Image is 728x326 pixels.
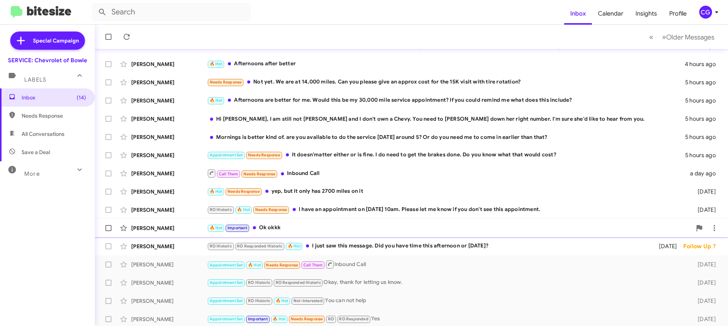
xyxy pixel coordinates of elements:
[131,115,207,123] div: [PERSON_NAME]
[33,37,79,44] span: Special Campaign
[662,32,666,42] span: »
[22,130,64,138] span: All Conversations
[248,263,261,268] span: 🔥 Hot
[663,3,693,25] a: Profile
[207,96,685,105] div: Afternoons are better for me. Would this be my 30,000 mile service appointment? If you could remi...
[207,187,686,196] div: yep, but it only has 2700 miles on it
[210,263,243,268] span: Appointment Set
[686,297,722,305] div: [DATE]
[22,94,86,101] span: Inbox
[645,29,719,45] nav: Page navigation example
[131,261,207,268] div: [PERSON_NAME]
[77,94,86,101] span: (14)
[693,6,720,19] button: CG
[22,148,50,156] span: Save a Deal
[649,243,683,250] div: [DATE]
[649,32,653,42] span: «
[131,133,207,141] div: [PERSON_NAME]
[207,78,685,87] div: Not yet. We are at 14,000 miles. Can you please give an approx cost for the 15K visit with tire r...
[207,278,686,287] div: Okay, thank for letting us know.
[686,315,722,323] div: [DATE]
[24,170,40,177] span: More
[685,151,722,159] div: 5 hours ago
[210,153,243,157] span: Appointment Set
[210,61,223,66] span: 🔥 Hot
[328,317,334,321] span: RO
[237,244,282,249] span: RO Responded Historic
[210,244,232,249] span: RO Historic
[248,298,270,303] span: RO Historic
[207,115,685,123] div: Hi [PERSON_NAME], I am still not [PERSON_NAME] and I don't own a Chevy. You need to [PERSON_NAME]...
[131,224,207,232] div: [PERSON_NAME]
[248,317,268,321] span: Important
[210,280,243,285] span: Appointment Set
[657,29,719,45] button: Next
[273,317,286,321] span: 🔥 Hot
[207,133,685,141] div: Mornings is better kind of. are you available to do the service [DATE] around 5? Or do you need m...
[686,188,722,195] div: [DATE]
[22,112,86,120] span: Needs Response
[666,33,714,41] span: Older Messages
[131,188,207,195] div: [PERSON_NAME]
[237,207,250,212] span: 🔥 Hot
[276,280,321,285] span: RO Responded Historic
[291,317,323,321] span: Needs Response
[686,261,722,268] div: [DATE]
[207,224,692,232] div: Ok okkk
[276,298,289,303] span: 🔥 Hot
[131,243,207,250] div: [PERSON_NAME]
[131,60,207,68] div: [PERSON_NAME]
[686,170,722,177] div: a day ago
[207,60,685,68] div: Afternoons after better
[339,317,368,321] span: RO Responded
[645,29,658,45] button: Previous
[207,315,686,323] div: Yes
[131,279,207,287] div: [PERSON_NAME]
[131,79,207,86] div: [PERSON_NAME]
[210,298,243,303] span: Appointment Set
[131,151,207,159] div: [PERSON_NAME]
[207,260,686,269] div: Inbound Call
[293,298,323,303] span: Not-Interested
[686,206,722,214] div: [DATE]
[207,296,686,305] div: You can not help
[685,79,722,86] div: 5 hours ago
[210,225,223,230] span: 🔥 Hot
[248,280,270,285] span: RO Historic
[207,242,649,250] div: I just saw this message. Did you have time this afternoon or [DATE]?
[685,97,722,104] div: 5 hours ago
[683,243,722,250] div: Follow Up ?
[8,57,87,64] div: SERVICE: Chevrolet of Bowie
[210,317,243,321] span: Appointment Set
[10,31,85,50] a: Special Campaign
[227,225,247,230] span: Important
[288,244,301,249] span: 🔥 Hot
[131,97,207,104] div: [PERSON_NAME]
[131,206,207,214] div: [PERSON_NAME]
[24,76,46,83] span: Labels
[686,279,722,287] div: [DATE]
[210,98,223,103] span: 🔥 Hot
[266,263,298,268] span: Needs Response
[207,151,685,159] div: It doesn'matter either or is fine. I do need to get the brakes done. Do you know what that would ...
[210,80,242,85] span: Needs Response
[303,263,323,268] span: Call Them
[207,205,686,214] div: I have an appointment on [DATE] 10am. Please let me know if you don't see this appointment.
[629,3,663,25] a: Insights
[219,172,238,176] span: Call Them
[685,133,722,141] div: 5 hours ago
[243,172,276,176] span: Needs Response
[592,3,629,25] a: Calendar
[131,297,207,305] div: [PERSON_NAME]
[210,189,223,194] span: 🔥 Hot
[564,3,592,25] a: Inbox
[248,153,280,157] span: Needs Response
[685,60,722,68] div: 4 hours ago
[699,6,712,19] div: CG
[210,207,232,212] span: RO Historic
[207,169,686,178] div: Inbound Call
